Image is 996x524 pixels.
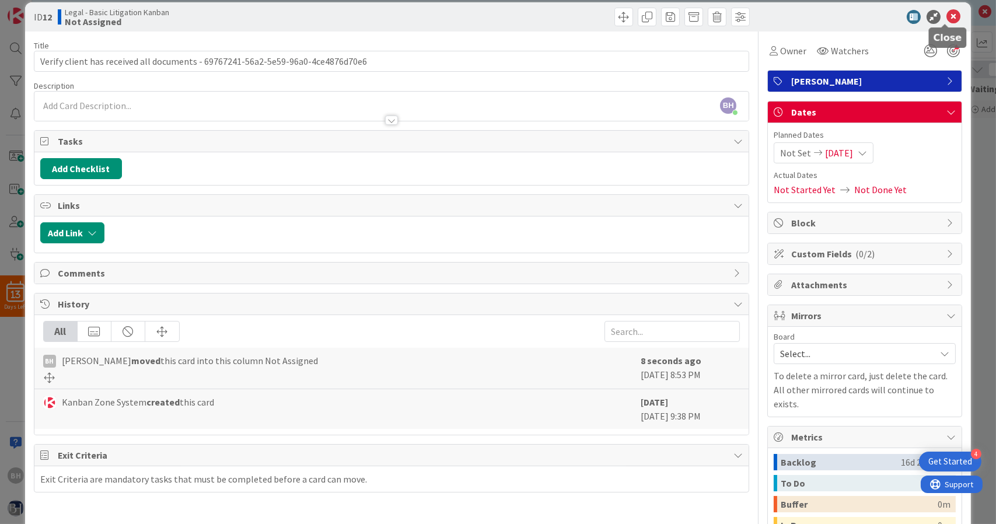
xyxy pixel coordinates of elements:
[934,32,962,43] h5: Close
[58,297,728,311] span: History
[43,11,52,23] b: 12
[791,247,941,261] span: Custom Fields
[928,456,972,467] div: Get Started
[641,396,668,408] b: [DATE]
[854,183,907,197] span: Not Done Yet
[774,333,795,341] span: Board
[25,2,53,16] span: Support
[720,97,736,114] span: BH
[791,74,941,88] span: [PERSON_NAME]
[40,158,122,179] button: Add Checklist
[43,355,56,368] div: BH
[855,248,875,260] span: ( 0/2 )
[641,354,740,383] div: [DATE] 8:53 PM
[831,44,869,58] span: Watchers
[774,183,836,197] span: Not Started Yet
[919,452,981,471] div: Open Get Started checklist, remaining modules: 4
[34,51,750,72] input: type card name here...
[791,309,941,323] span: Mirrors
[791,105,941,119] span: Dates
[781,454,901,470] div: Backlog
[58,266,728,280] span: Comments
[58,134,728,148] span: Tasks
[44,322,78,341] div: All
[43,396,56,409] img: KS
[780,345,929,362] span: Select...
[641,395,740,423] div: [DATE] 9:38 PM
[34,81,74,91] span: Description
[641,355,701,366] b: 8 seconds ago
[791,430,941,444] span: Metrics
[825,146,853,160] span: [DATE]
[131,355,160,366] b: moved
[58,198,728,212] span: Links
[780,44,806,58] span: Owner
[774,129,956,141] span: Planned Dates
[774,369,956,411] p: To delete a mirror card, just delete the card. All other mirrored cards will continue to exists.
[791,216,941,230] span: Block
[604,321,740,342] input: Search...
[34,40,49,51] label: Title
[791,278,941,292] span: Attachments
[65,17,169,26] b: Not Assigned
[58,448,728,462] span: Exit Criteria
[65,8,169,17] span: Legal - Basic Litigation Kanban
[40,222,104,243] button: Add Link
[781,475,938,491] div: To Do
[34,10,52,24] span: ID
[901,454,950,470] div: 16d 23h 14m
[971,449,981,459] div: 4
[774,169,956,181] span: Actual Dates
[938,475,950,491] div: 0m
[938,496,950,512] div: 0m
[62,354,318,368] span: [PERSON_NAME] this card into this column Not Assigned
[62,395,214,409] span: Kanban Zone System this card
[780,146,811,160] span: Not Set
[146,396,180,408] b: created
[40,472,367,486] div: Exit Criteria are mandatory tasks that must be completed before a card can move.
[781,496,938,512] div: Buffer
